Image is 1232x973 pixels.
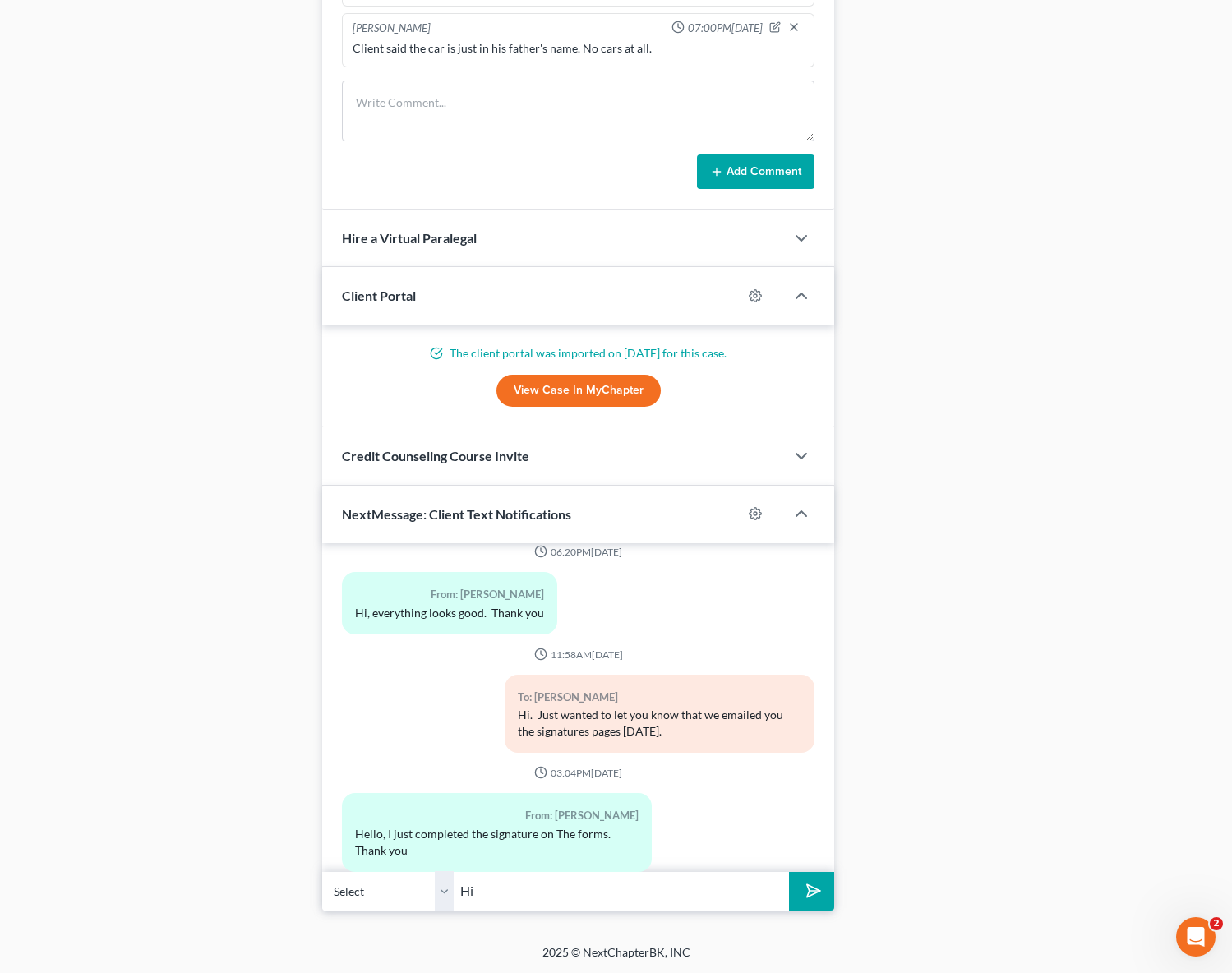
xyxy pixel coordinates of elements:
span: Client Portal [342,288,416,303]
div: Hi, everything looks good. Thank you [355,605,544,621]
iframe: Intercom live chat [1176,917,1216,957]
div: 03:04PM[DATE] [342,766,815,780]
div: 06:20PM[DATE] [342,545,815,559]
span: Hire a Virtual Paralegal [342,230,477,246]
div: To: [PERSON_NAME] [518,688,801,707]
span: Credit Counseling Course Invite [342,448,529,463]
input: Say something... [454,871,789,911]
button: Add Comment [697,154,814,189]
span: 07:00PM[DATE] [688,21,763,36]
div: Hi. Just wanted to let you know that we emailed you the signatures pages [DATE]. [518,707,801,740]
span: NextMessage: Client Text Notifications [342,506,571,522]
div: From: [PERSON_NAME] [355,585,544,604]
div: [PERSON_NAME] [353,21,431,37]
div: Hello, I just completed the signature on The forms. Thank you [355,826,639,859]
a: View Case in MyChapter [496,375,661,408]
div: 11:58AM[DATE] [342,648,815,662]
span: 2 [1210,917,1223,930]
div: Client said the car is just in his father's name. No cars at all. [353,40,805,57]
div: From: [PERSON_NAME] [355,806,639,825]
p: The client portal was imported on [DATE] for this case. [342,345,815,362]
